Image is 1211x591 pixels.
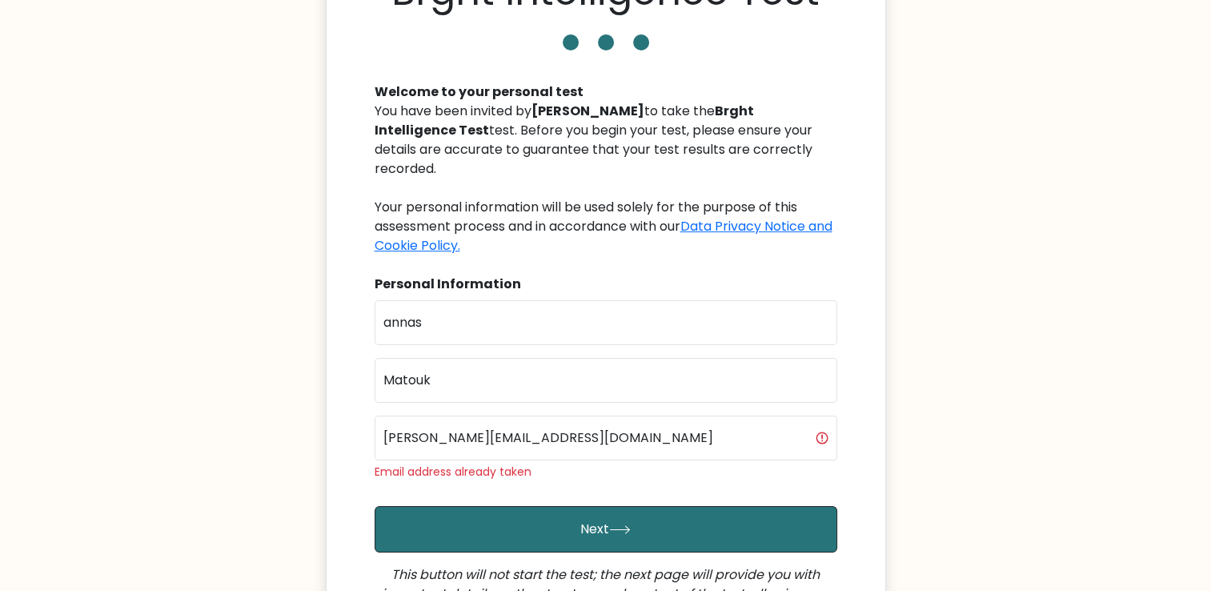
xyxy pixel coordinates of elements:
[375,82,837,102] div: Welcome to your personal test
[375,358,837,403] input: Last name
[375,300,837,345] input: First name
[531,102,644,120] b: [PERSON_NAME]
[375,102,754,139] b: Brght Intelligence Test
[375,217,832,255] a: Data Privacy Notice and Cookie Policy.
[375,275,837,294] div: Personal Information
[375,464,837,480] div: Email address already taken
[375,506,837,553] button: Next
[375,102,837,255] div: You have been invited by to take the test. Before you begin your test, please ensure your details...
[375,416,837,460] input: Email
